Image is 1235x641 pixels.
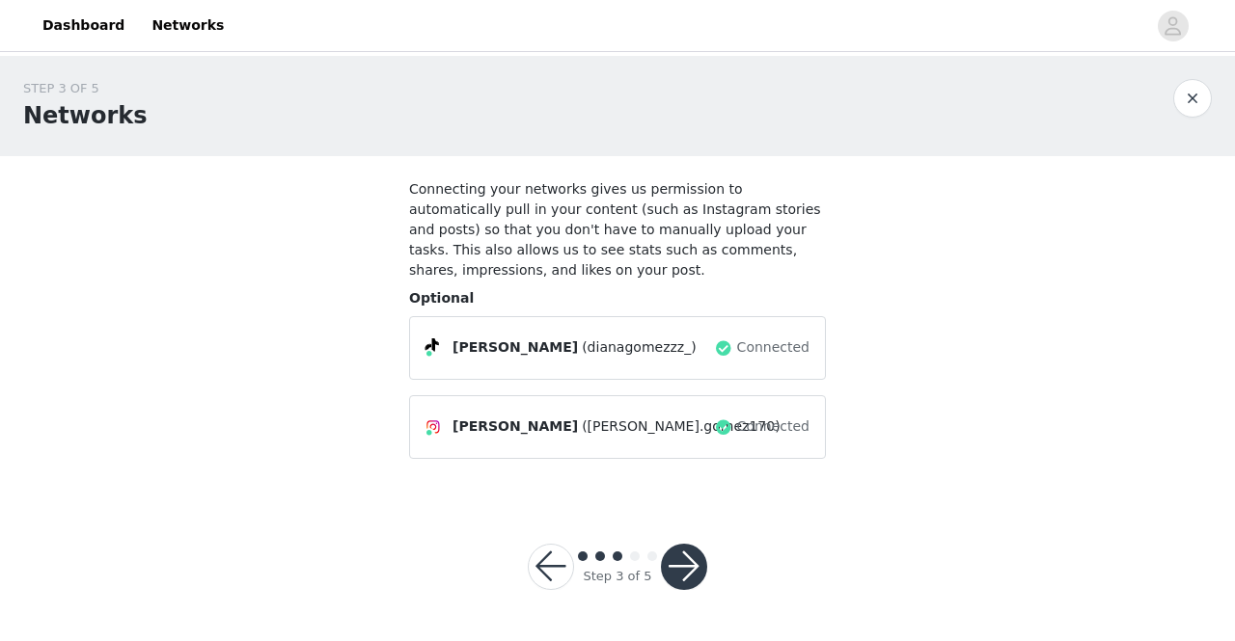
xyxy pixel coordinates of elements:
span: Optional [409,290,474,306]
div: STEP 3 OF 5 [23,79,148,98]
h4: Connecting your networks gives us permission to automatically pull in your content (such as Insta... [409,179,826,280]
span: Connected [737,337,810,358]
span: [PERSON_NAME] [453,416,578,437]
span: [PERSON_NAME] [453,337,578,358]
span: Connected [737,416,810,437]
span: (dianagomezzz_) [582,337,696,358]
a: Dashboard [31,4,136,47]
a: Networks [140,4,235,47]
img: Instagram Icon [425,419,441,435]
div: Step 3 of 5 [583,567,651,586]
div: avatar [1164,11,1182,41]
span: ([PERSON_NAME].gomez170) [582,416,780,437]
h1: Networks [23,98,148,133]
